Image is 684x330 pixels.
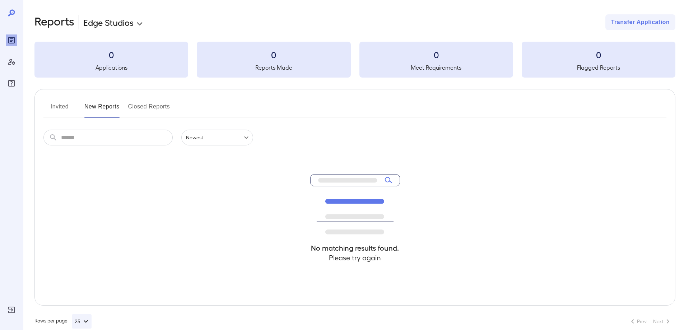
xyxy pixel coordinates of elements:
div: Newest [181,130,253,145]
div: FAQ [6,78,17,89]
div: Reports [6,34,17,46]
h5: Reports Made [197,63,350,72]
h5: Meet Requirements [359,63,513,72]
button: 25 [72,314,92,329]
div: Log Out [6,304,17,316]
button: Invited [43,101,76,118]
h5: Flagged Reports [522,63,675,72]
button: Transfer Application [605,14,675,30]
h4: No matching results found. [310,243,400,253]
h3: 0 [522,49,675,60]
h4: Please try again [310,253,400,262]
h3: 0 [34,49,188,60]
div: Manage Users [6,56,17,68]
button: Closed Reports [128,101,170,118]
div: Rows per page [34,314,92,329]
nav: pagination navigation [625,316,675,327]
summary: 0Applications0Reports Made0Meet Requirements0Flagged Reports [34,42,675,78]
h5: Applications [34,63,188,72]
button: New Reports [84,101,120,118]
h2: Reports [34,14,74,30]
h3: 0 [359,49,513,60]
h3: 0 [197,49,350,60]
p: Edge Studios [83,17,134,28]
